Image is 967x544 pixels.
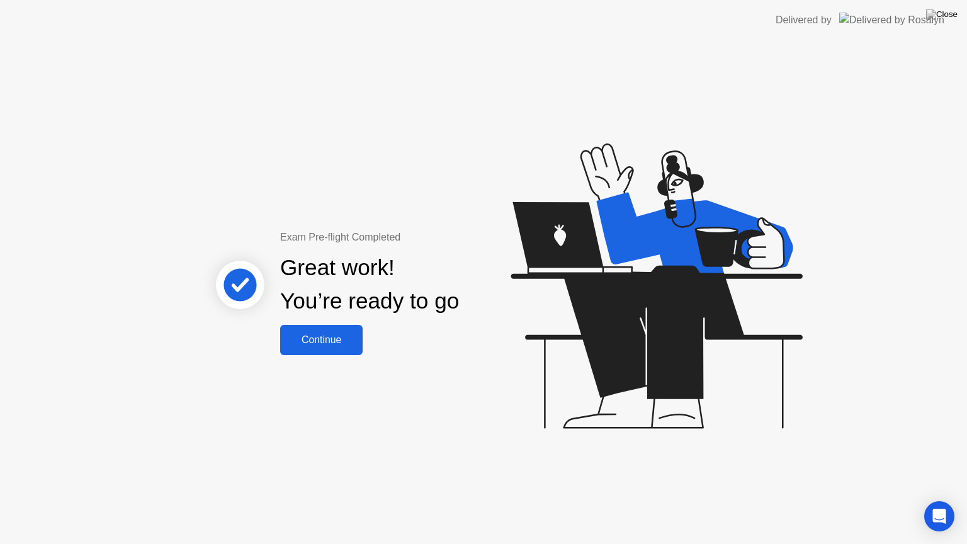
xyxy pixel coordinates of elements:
[924,501,954,531] div: Open Intercom Messenger
[926,9,958,20] img: Close
[280,230,540,245] div: Exam Pre-flight Completed
[839,13,944,27] img: Delivered by Rosalyn
[280,251,459,318] div: Great work! You’re ready to go
[284,334,359,346] div: Continue
[776,13,832,28] div: Delivered by
[280,325,363,355] button: Continue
